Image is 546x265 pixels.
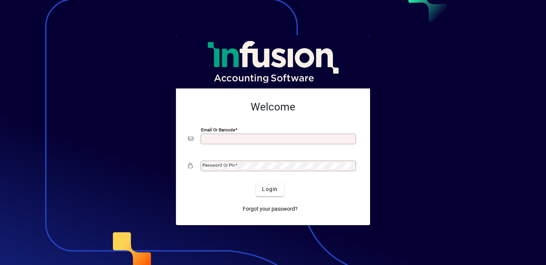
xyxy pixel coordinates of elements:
[202,162,235,168] mat-label: Password or Pin
[243,205,298,213] span: Forgot your password?
[188,101,358,114] h2: Welcome
[262,185,278,193] span: Login
[240,202,301,216] a: Forgot your password?
[256,183,284,196] button: Login
[201,127,235,132] mat-label: Email or Barcode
